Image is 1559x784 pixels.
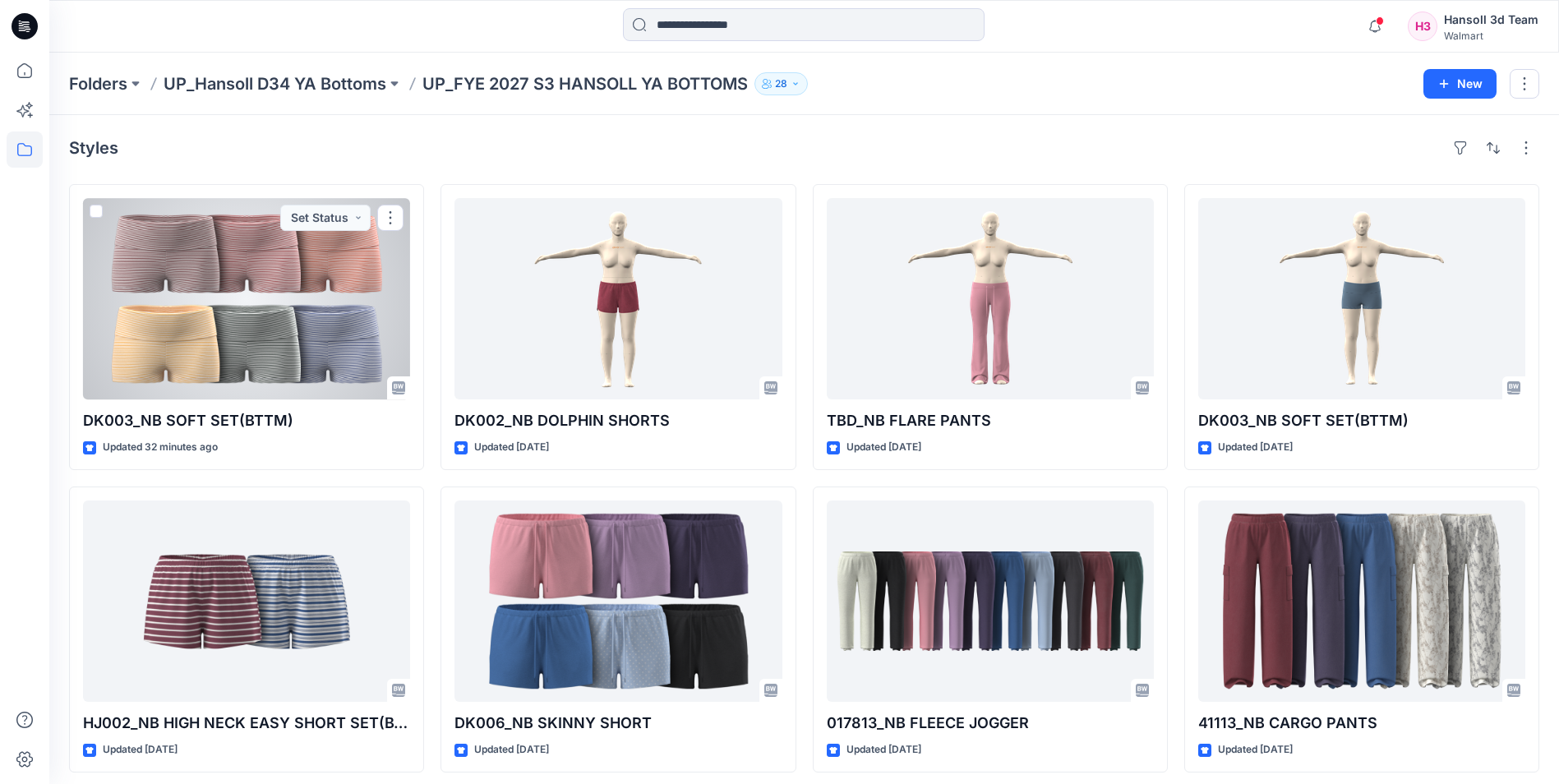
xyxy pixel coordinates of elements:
[1444,30,1538,42] div: Walmart
[1444,10,1538,30] div: Hansoll 3d Team
[1423,69,1497,99] button: New
[454,712,782,735] p: DK006_NB SKINNY SHORT
[83,500,410,702] a: HJ002_NB HIGH NECK EASY SHORT SET(BTTM)
[827,500,1154,702] a: 017813_NB FLEECE JOGGER
[1198,500,1525,702] a: 41113_NB CARGO PANTS
[1218,741,1293,759] p: Updated [DATE]
[1218,439,1293,456] p: Updated [DATE]
[103,741,178,759] p: Updated [DATE]
[1198,712,1525,735] p: 41113_NB CARGO PANTS
[83,712,410,735] p: HJ002_NB HIGH NECK EASY SHORT SET(BTTM)
[474,439,549,456] p: Updated [DATE]
[775,75,787,93] p: 28
[474,741,549,759] p: Updated [DATE]
[164,72,386,95] a: UP_Hansoll D34 YA Bottoms
[454,409,782,432] p: DK002_NB DOLPHIN SHORTS
[846,439,921,456] p: Updated [DATE]
[422,72,748,95] p: UP_FYE 2027 S3 HANSOLL YA BOTTOMS
[69,138,118,158] h4: Styles
[83,409,410,432] p: DK003_NB SOFT SET(BTTM)
[1408,12,1437,41] div: H3
[1198,409,1525,432] p: DK003_NB SOFT SET(BTTM)
[827,198,1154,399] a: TBD_NB FLARE PANTS
[454,198,782,399] a: DK002_NB DOLPHIN SHORTS
[69,72,127,95] a: Folders
[454,500,782,702] a: DK006_NB SKINNY SHORT
[827,409,1154,432] p: TBD_NB FLARE PANTS
[827,712,1154,735] p: 017813_NB FLEECE JOGGER
[1198,198,1525,399] a: DK003_NB SOFT SET(BTTM)
[83,198,410,399] a: DK003_NB SOFT SET(BTTM)
[103,439,218,456] p: Updated 32 minutes ago
[846,741,921,759] p: Updated [DATE]
[754,72,808,95] button: 28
